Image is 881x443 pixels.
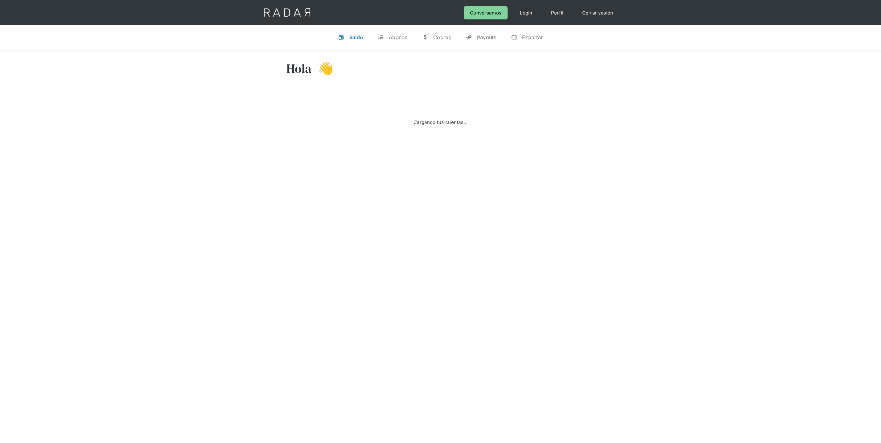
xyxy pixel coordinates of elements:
[286,61,312,76] h3: Hola
[349,34,363,40] div: Saldo
[545,6,570,19] a: Perfil
[414,118,467,126] div: Cargando tus cuentas...
[338,34,344,40] div: v
[378,34,384,40] div: t
[576,6,620,19] a: Cerrar sesión
[464,6,508,19] a: Conversemos
[433,34,451,40] div: Cobros
[511,34,517,40] div: n
[477,34,496,40] div: Payouts
[522,34,543,40] div: Exportar
[312,61,333,76] h3: 👋
[514,6,539,19] a: Login
[389,34,407,40] div: Abonos
[422,34,428,40] div: w
[466,34,472,40] div: y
